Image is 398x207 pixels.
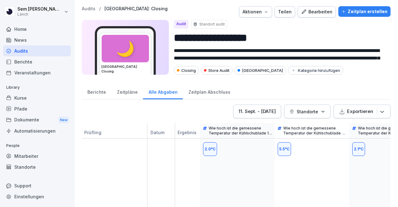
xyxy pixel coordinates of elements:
[275,6,295,17] button: Teilen
[101,64,149,74] h3: [GEOGRAPHIC_DATA]: Closing
[347,108,373,115] p: Exportieren
[239,6,272,17] button: Aktionen
[3,82,71,92] p: Library
[3,92,71,103] a: Kurse
[3,56,71,67] a: Berichte
[3,125,71,136] a: Automatisierungen
[209,126,272,136] p: Wie hoch ist die gemessene Temperatur der Kühlschublade 1 (Messung mit geeichtem Thermometer)?
[174,20,188,29] div: Audit
[82,129,144,138] p: Prüfling
[175,129,201,138] p: Ergebnis
[3,35,71,45] a: News
[341,8,387,15] div: Zeitplan erstellen
[102,35,149,62] div: 🌙
[3,191,71,202] a: Einstellungen
[17,7,63,12] p: Sem [PERSON_NAME]
[58,116,69,124] div: New
[201,66,233,75] div: Store Audit
[104,6,168,12] a: [GEOGRAPHIC_DATA]: Closing
[3,141,71,151] p: People
[283,126,347,136] p: Wie hoch ist die gemessene Temperatur der Kühlschublade 2 (Messung mit geeichtem Thermometer)?
[238,108,276,115] div: 11. Sept. - [DATE]
[3,103,71,114] a: Pfade
[199,21,225,27] p: Standort audit
[3,162,71,172] a: Standorte
[3,151,71,162] a: Mitarbeiter
[82,6,95,12] a: Audits
[291,68,340,73] div: Kategorie hinzufügen
[352,142,365,156] div: 2.1 °C
[3,180,71,191] div: Support
[338,6,391,17] button: Zeitplan erstellen
[3,114,71,126] a: DokumenteNew
[301,8,332,15] div: Bearbeiten
[297,108,318,115] p: Standorte
[150,129,178,138] p: Datum
[278,8,292,15] div: Teilen
[3,67,71,78] a: Veranstaltungen
[3,24,71,35] a: Home
[334,105,391,118] button: Exportieren
[288,66,343,75] button: Kategorie hinzufügen
[234,66,286,75] div: [GEOGRAPHIC_DATA]
[3,45,71,56] a: Audits
[3,114,71,126] div: Dokumente
[233,105,281,118] button: 11. Sept. - [DATE]
[298,6,336,17] button: Bearbeiten
[99,6,101,12] p: /
[203,142,217,156] div: 2.0 °C
[183,83,236,99] a: Zeitplan Abschluss
[243,8,269,15] div: Aktionen
[143,83,183,99] a: Alle Abgaben
[82,83,111,99] a: Berichte
[111,83,143,99] a: Zeitpläne
[174,66,199,75] div: Closing
[17,12,63,16] p: Lanch
[284,105,331,118] button: Standorte
[278,142,291,156] div: 5.5 °C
